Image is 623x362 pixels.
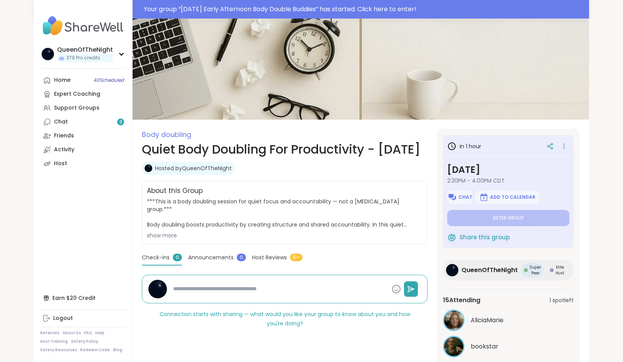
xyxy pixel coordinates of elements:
span: QueenOfTheNight [461,266,518,275]
a: Home40Scheduled [40,73,126,87]
span: 379 Pro credits [66,55,100,61]
button: Enter group [447,210,569,226]
a: Hosted byQueenOfTheNight [155,164,232,172]
div: show more [147,232,423,239]
a: Support Groups [40,101,126,115]
div: Chat [54,118,68,126]
a: Activity [40,143,126,157]
a: About Us [62,330,81,336]
span: AliciaMarie [471,316,503,325]
div: QueenOfTheNight [57,46,113,54]
span: Share this group [460,233,510,242]
button: Add to Calendar [475,191,539,204]
a: Friends [40,129,126,143]
span: Elite Host [555,264,564,276]
a: FAQ [84,330,92,336]
span: Chat [458,194,472,200]
img: Elite Host [550,268,554,272]
div: Friends [54,132,74,140]
a: Chat3 [40,115,126,129]
span: 2:30PM - 4:00PM CDT [447,177,569,184]
a: Logout [40,311,126,325]
span: Enter group [493,215,524,221]
h3: [DATE] [447,163,569,177]
span: Host Reviews [252,254,287,262]
div: Activity [54,146,74,154]
span: 5+ [290,254,303,261]
img: QueenOfTheNight [42,48,54,60]
div: Earn $20 Credit [40,291,126,305]
span: ***This is a body doubling session for quiet focus and accountability — not a [MEDICAL_DATA] grou... [147,198,423,228]
a: Help [95,330,104,336]
a: Safety Resources [40,347,77,353]
a: Blog [113,347,122,353]
div: Your group “ [DATE] Early Afternoon Body Double Buddies ” has started. Click here to enter! [144,5,584,14]
a: QueenOfTheNightQueenOfTheNightSuper PeerSuper PeerElite HostElite Host [443,260,574,281]
button: Chat [447,191,472,204]
div: Logout [53,315,73,322]
button: Share this group [447,229,510,245]
div: Home [54,76,71,84]
span: 0 [237,254,246,261]
img: ShareWell Logomark [448,193,457,202]
span: 15 Attending [443,296,480,305]
img: ShareWell Logomark [447,233,456,242]
img: Quiet Body Doubling For Productivity - Monday cover image [133,19,589,120]
span: Body doubling [142,130,191,139]
span: Check-ins [142,254,170,262]
h2: About this Group [147,186,203,196]
span: 40 Scheduled [94,77,124,83]
img: ShareWell Logomark [479,193,488,202]
a: Referrals [40,330,59,336]
a: Host [40,157,126,171]
img: QueenOfTheNight [145,164,152,172]
div: Expert Coaching [54,90,100,98]
img: ShareWell Nav Logo [40,12,126,39]
span: 3 [120,119,122,125]
a: Expert Coaching [40,87,126,101]
span: bookstar [471,342,498,351]
img: bookstar [444,337,463,356]
img: Super Peer [524,268,528,272]
span: 0 [173,254,182,261]
img: AliciaMarie [444,311,463,330]
img: QueenOfTheNight [148,280,167,298]
span: 1 spot left [549,296,574,304]
div: Host [54,160,67,167]
a: bookstarbookstar [443,336,574,357]
span: Connection starts with sharing — what would you like your group to know about you and how you're ... [160,310,410,327]
a: AliciaMarieAliciaMarie [443,310,574,331]
a: Host Training [40,339,68,344]
span: Super Peer [529,264,541,276]
div: Support Groups [54,104,99,112]
span: Announcements [188,254,234,262]
a: Safety Policy [71,339,98,344]
h3: in 1 hour [447,142,481,151]
a: Redeem Code [80,347,110,353]
h1: Quiet Body Doubling For Productivity - [DATE] [142,140,428,159]
span: Add to Calendar [490,194,535,200]
img: QueenOfTheNight [446,264,458,276]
